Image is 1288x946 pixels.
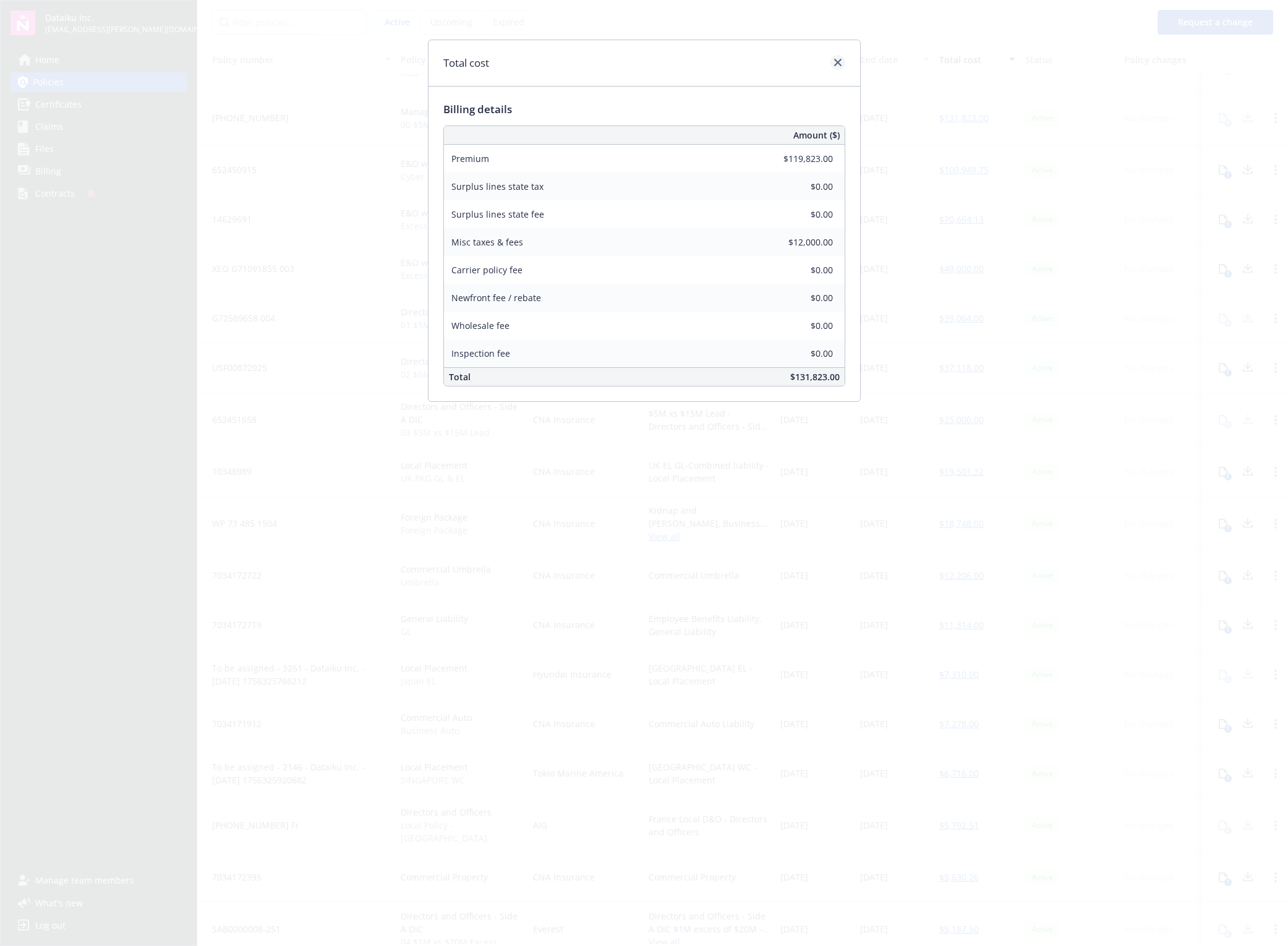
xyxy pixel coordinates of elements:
input: 0.00 [760,344,840,362]
h1: Total cost [443,55,489,71]
input: 0.00 [760,232,840,251]
span: Billing details [443,102,512,116]
span: Surplus lines state fee [451,208,544,220]
span: Premium [451,153,489,164]
span: Amount ($) [793,129,840,142]
input: 0.00 [760,205,840,223]
span: $131,823.00 [790,371,840,383]
input: 0.00 [760,149,840,168]
span: Carrier policy fee [451,264,522,276]
span: Inspection fee [451,347,510,359]
span: Newfront fee / rebate [451,292,541,304]
span: Misc taxes & fees [451,236,523,248]
input: 0.00 [760,316,840,335]
input: 0.00 [760,260,840,279]
span: Wholesale fee [451,320,510,331]
input: 0.00 [760,177,840,195]
a: close [830,55,845,70]
span: Surplus lines state tax [451,181,544,192]
input: 0.00 [760,288,840,307]
span: Total [449,371,471,383]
